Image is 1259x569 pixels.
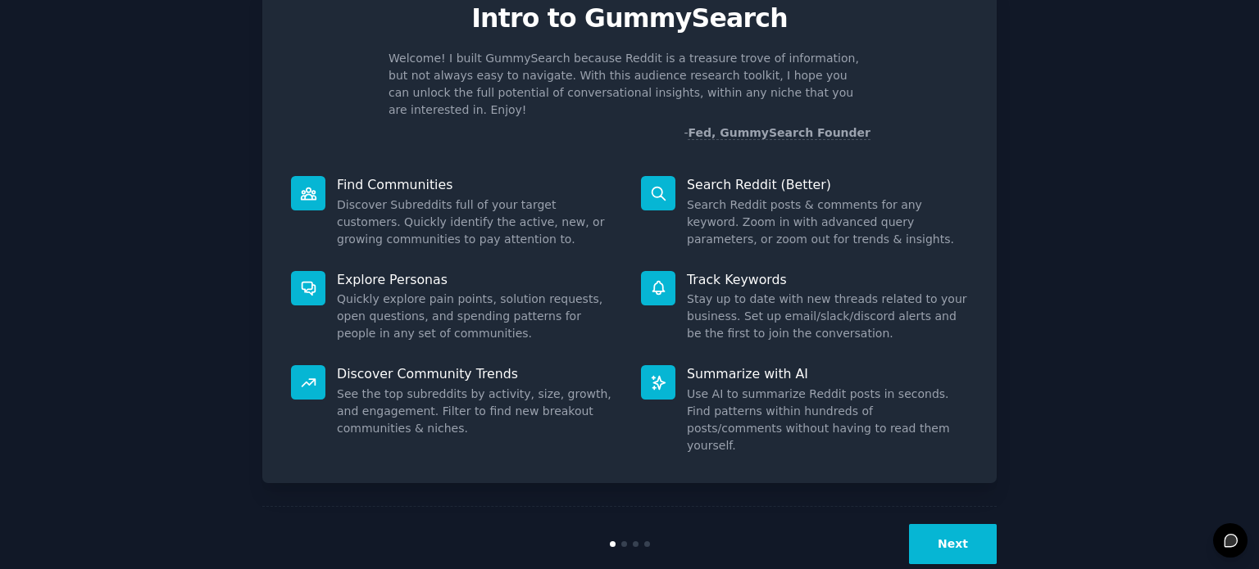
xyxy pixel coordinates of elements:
button: Next [909,524,997,564]
div: - [684,124,870,142]
p: Find Communities [337,176,618,193]
dd: Search Reddit posts & comments for any keyword. Zoom in with advanced query parameters, or zoom o... [687,196,968,248]
dd: Use AI to summarize Reddit posts in seconds. Find patterns within hundreds of posts/comments with... [687,386,968,454]
p: Track Keywords [687,271,968,288]
dd: Discover Subreddits full of your target customers. Quickly identify the active, new, or growing c... [337,196,618,248]
p: Intro to GummySearch [280,4,979,33]
p: Welcome! I built GummySearch because Reddit is a treasure trove of information, but not always ea... [389,50,870,119]
dd: Stay up to date with new threads related to your business. Set up email/slack/discord alerts and ... [687,291,968,342]
p: Search Reddit (Better) [687,176,968,193]
a: Fed, GummySearch Founder [688,126,870,140]
p: Explore Personas [337,271,618,288]
dd: Quickly explore pain points, solution requests, open questions, and spending patterns for people ... [337,291,618,342]
p: Discover Community Trends [337,365,618,382]
dd: See the top subreddits by activity, size, growth, and engagement. Filter to find new breakout com... [337,386,618,437]
p: Summarize with AI [687,365,968,382]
